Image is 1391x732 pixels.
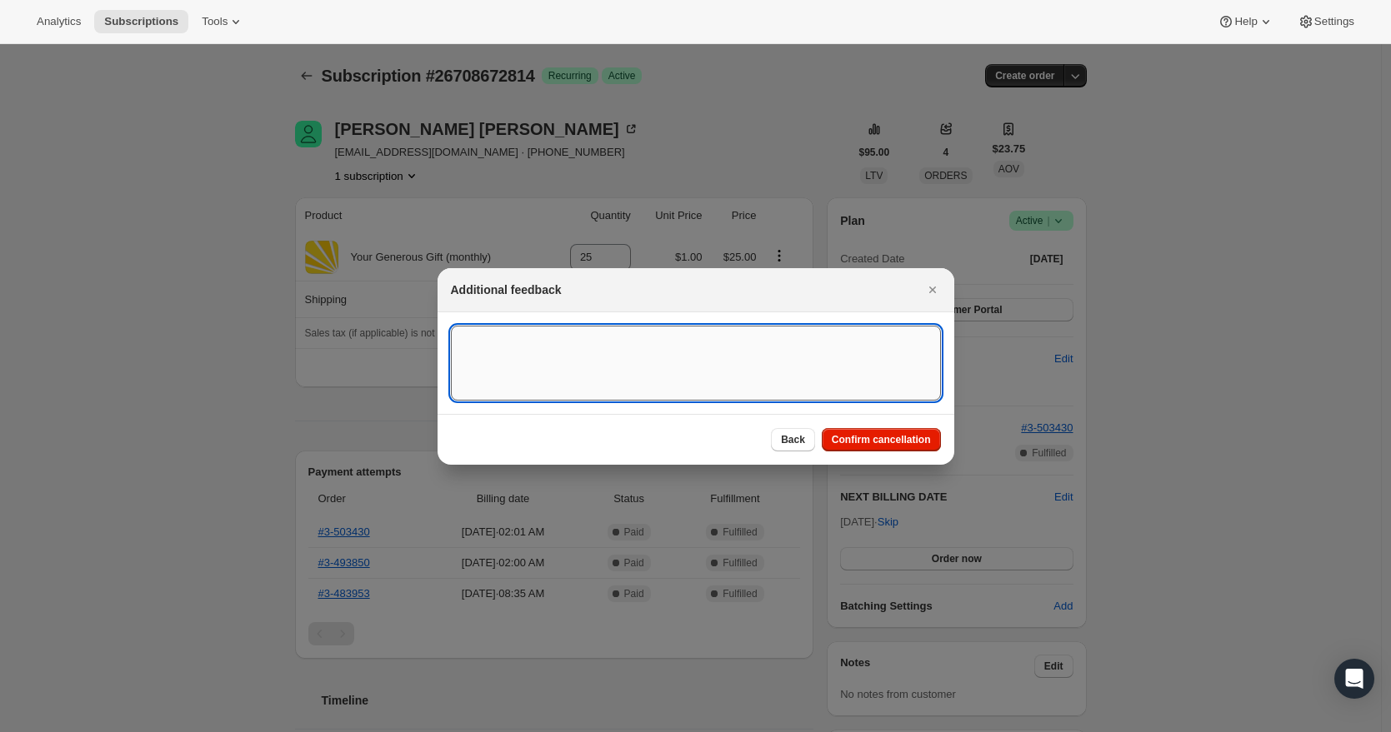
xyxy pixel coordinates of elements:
[37,15,81,28] span: Analytics
[451,281,562,298] h2: Additional feedback
[104,15,178,28] span: Subscriptions
[27,10,91,33] button: Analytics
[822,428,941,451] button: Confirm cancellation
[1288,10,1364,33] button: Settings
[94,10,188,33] button: Subscriptions
[1208,10,1283,33] button: Help
[771,428,815,451] button: Back
[202,15,228,28] span: Tools
[1334,659,1374,699] div: Open Intercom Messenger
[192,10,254,33] button: Tools
[921,278,944,301] button: Close
[1234,15,1257,28] span: Help
[832,433,931,446] span: Confirm cancellation
[781,433,805,446] span: Back
[1314,15,1354,28] span: Settings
